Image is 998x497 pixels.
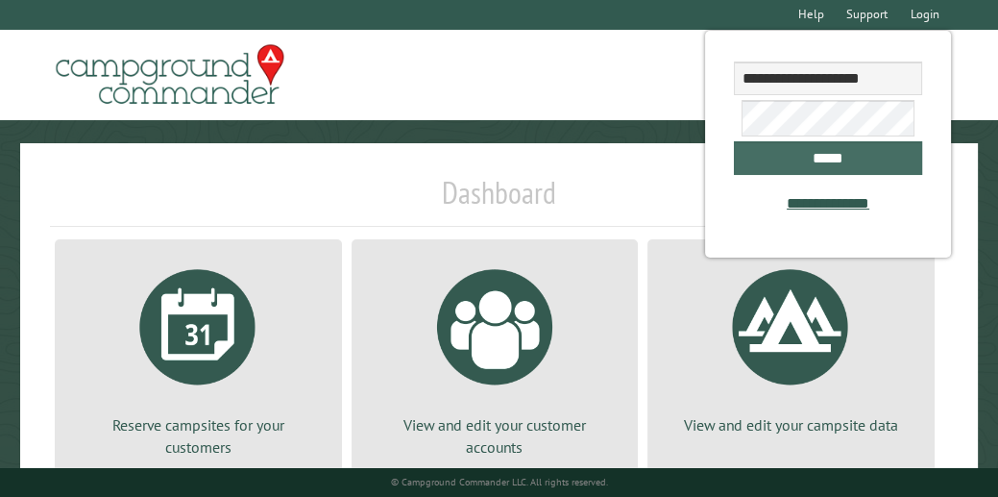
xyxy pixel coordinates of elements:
h1: Dashboard [50,174,948,227]
a: Reserve campsites for your customers [78,255,319,458]
img: Campground Commander [50,37,290,112]
p: View and edit your customer accounts [375,414,616,458]
p: View and edit your campsite data [670,414,912,435]
small: © Campground Commander LLC. All rights reserved. [391,476,608,488]
a: View and edit your campsite data [670,255,912,435]
p: Reserve campsites for your customers [78,414,319,458]
a: View and edit your customer accounts [375,255,616,458]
